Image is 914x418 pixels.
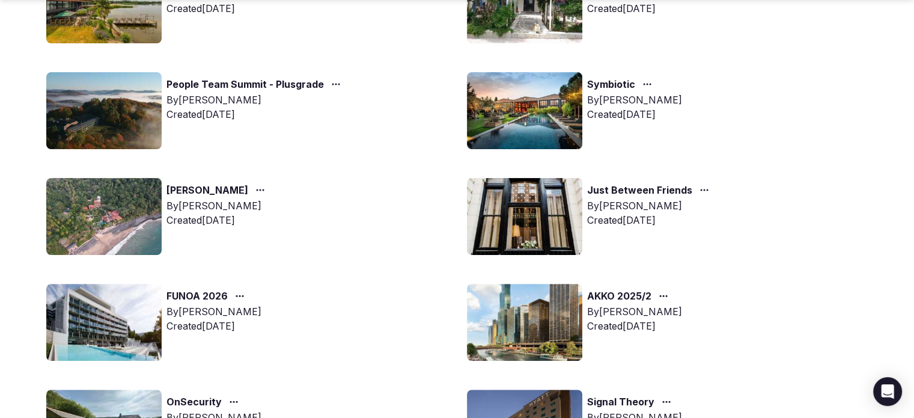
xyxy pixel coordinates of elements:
a: OnSecurity [166,395,222,410]
div: Created [DATE] [166,319,261,333]
img: Top retreat image for the retreat: FUNOA 2026 [46,284,162,361]
a: Just Between Friends [587,183,692,198]
a: Signal Theory [587,395,654,410]
div: By [PERSON_NAME] [587,198,714,213]
div: Created [DATE] [587,107,682,121]
div: By [PERSON_NAME] [587,304,682,319]
div: By [PERSON_NAME] [166,304,261,319]
div: Open Intercom Messenger [873,377,902,406]
div: Created [DATE] [587,213,714,227]
div: Created [DATE] [587,319,682,333]
img: Top retreat image for the retreat: Just Between Friends [467,178,582,255]
img: Top retreat image for the retreat: People Team Summit - Plusgrade [46,72,162,149]
a: FUNOA 2026 [166,289,228,304]
img: Top retreat image for the retreat: Nam Nidhan Khalsa [46,178,162,255]
a: AKKO 2025/2 [587,289,651,304]
div: By [PERSON_NAME] [166,198,270,213]
a: [PERSON_NAME] [166,183,248,198]
div: Created [DATE] [166,107,346,121]
img: Top retreat image for the retreat: Symbiotic [467,72,582,149]
div: By [PERSON_NAME] [587,93,682,107]
div: By [PERSON_NAME] [166,93,346,107]
a: Symbiotic [587,77,635,93]
img: Top retreat image for the retreat: AKKO 2025/2 [467,284,582,361]
a: People Team Summit - Plusgrade [166,77,324,93]
div: Created [DATE] [166,213,270,227]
